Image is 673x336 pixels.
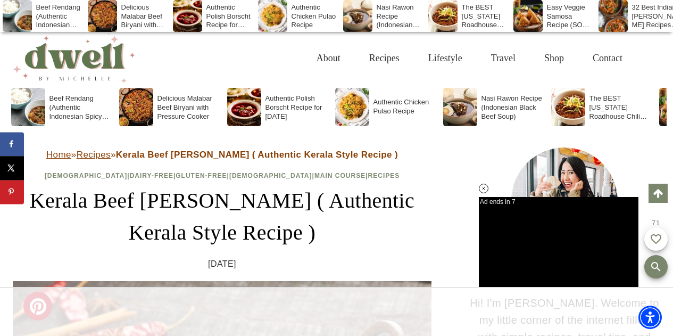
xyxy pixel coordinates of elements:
a: [DEMOGRAPHIC_DATA] [45,172,128,179]
a: Contact [578,41,637,76]
span: » » [46,150,398,160]
iframe: Advertisement [257,299,417,325]
a: Recipes [77,150,111,160]
h3: HI THERE [469,265,660,284]
a: About [302,41,355,76]
a: Recipes [368,172,400,179]
h1: Kerala Beef [PERSON_NAME] ( Authentic Kerala Style Recipe ) [13,185,431,249]
a: [DEMOGRAPHIC_DATA] [229,172,312,179]
strong: Kerala Beef [PERSON_NAME] ( Authentic Kerala Style Recipe ) [116,150,398,160]
a: Lifestyle [414,41,477,76]
div: Accessibility Menu [638,306,662,329]
a: Recipes [355,41,414,76]
time: [DATE] [208,257,236,271]
nav: Primary Navigation [302,41,637,76]
a: Home [46,150,71,160]
a: Scroll to top [649,184,668,203]
a: Shop [530,41,578,76]
a: Dairy-Free [130,172,173,179]
a: Main Course [314,172,365,179]
span: | | | | | [45,172,400,179]
img: DWELL by michelle [13,34,135,83]
a: Travel [477,41,530,76]
a: Gluten-Free [176,172,227,179]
